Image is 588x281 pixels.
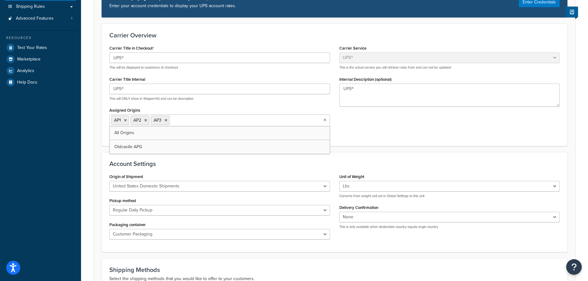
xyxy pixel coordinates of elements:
label: Pickup method [109,198,136,203]
span: Oldcastle APG [114,143,142,150]
a: Test Your Rates [5,42,76,53]
span: AP1 [114,117,121,124]
p: This will ONLY show in ShipperHQ and can be descriptive [109,96,330,101]
a: Shipping Rules [5,1,76,12]
span: Test Your Rates [17,45,47,51]
h3: Account Settings [109,160,560,167]
label: Origin of Shipment [109,174,143,179]
label: Packaging container [109,222,146,227]
label: Carrier Service [339,46,366,51]
button: Show Help Docs [566,7,578,17]
a: Oldcastle APG [110,140,330,154]
a: All Origins [110,126,330,140]
button: Open Resource Center [566,259,582,275]
label: Unit of Weight [339,174,364,179]
textarea: UPS® [339,84,560,107]
label: Internal Description (optional) [339,77,392,82]
p: This is only available when destination country equals origin country [339,225,560,229]
span: AP2 [133,117,141,124]
label: Carrier Title in Checkout [109,46,154,51]
a: Marketplace [5,54,76,65]
a: Analytics [5,65,76,76]
label: Delivery Confirmation [339,205,378,210]
p: This is the actual service you will retrieve rates from and can not be updated [339,65,560,70]
span: All Origins [114,129,134,136]
li: Advanced Features [5,13,76,24]
h3: Shipping Methods [109,266,560,273]
span: Shipping Rules [16,4,45,9]
div: Resources [5,35,76,41]
p: Enter your account credentials to display your UPS account rates. [109,2,236,10]
span: 1 [71,16,72,21]
span: Marketplace [17,57,41,62]
p: Converts from weight unit set in Global Settings to this unit [339,194,560,198]
label: Carrier Title Internal [109,77,145,82]
span: Advanced Features [16,16,54,21]
label: Assigned Origins [109,108,140,113]
a: Help Docs [5,77,76,88]
span: Help Docs [17,80,37,85]
h3: Carrier Overview [109,32,560,39]
span: Analytics [17,68,34,74]
p: This will be displayed to customers at checkout [109,65,330,70]
span: AP3 [154,117,161,124]
a: Advanced Features1 [5,13,76,24]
